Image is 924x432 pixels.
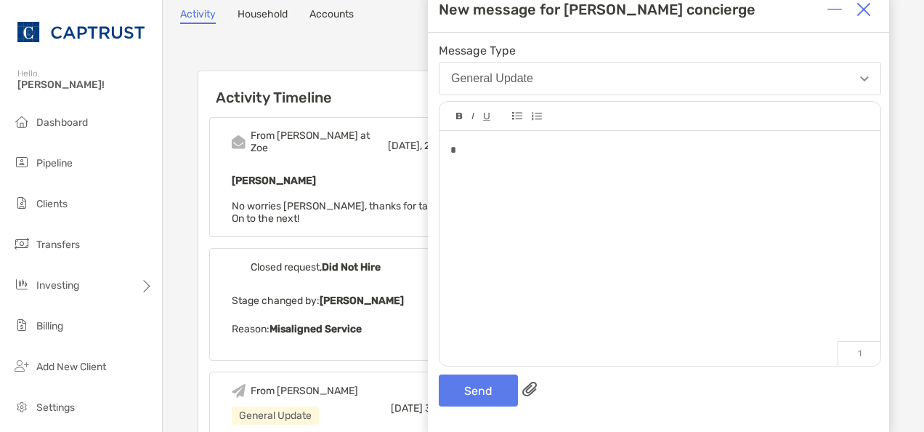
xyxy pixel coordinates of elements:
span: Message Type [439,44,881,57]
b: [PERSON_NAME] [232,175,316,187]
img: Editor control icon [531,112,542,121]
img: Expand or collapse [827,2,842,17]
span: Settings [36,401,75,414]
span: Transfers [36,239,80,251]
img: dashboard icon [13,113,31,130]
span: Add New Client [36,361,106,373]
img: add_new_client icon [13,357,31,375]
img: Event icon [232,260,246,274]
button: Send [439,375,518,407]
div: From [PERSON_NAME] at Zoe [251,129,388,154]
span: Pipeline [36,157,73,169]
img: transfers icon [13,235,31,252]
img: billing icon [13,316,31,334]
a: Household [238,8,288,24]
div: From [PERSON_NAME] [251,385,358,397]
img: Open dropdown arrow [860,76,869,81]
span: Dashboard [36,116,88,129]
span: [DATE] [391,402,423,415]
b: Did Not Hire [322,261,381,273]
div: General Update [232,407,319,425]
button: General Update [439,62,881,95]
a: Accounts [309,8,354,24]
img: Editor control icon [471,113,474,120]
span: [DATE], [388,140,422,152]
span: Clients [36,198,68,210]
span: Billing [36,320,63,332]
img: clients icon [13,194,31,212]
b: [PERSON_NAME] [320,295,404,307]
span: [PERSON_NAME]! [17,79,153,91]
img: Editor control icon [456,113,463,120]
p: Reason: [232,320,536,338]
a: Activity [180,8,216,24]
span: 2:48 PM ED [424,140,478,152]
b: Misaligned Service [269,323,362,335]
img: Event icon [232,384,246,398]
div: New message for [PERSON_NAME] concierge [439,1,755,18]
img: Close [856,2,871,17]
img: Editor control icon [483,113,490,121]
img: Event icon [232,135,246,149]
span: Investing [36,279,79,292]
img: settings icon [13,398,31,415]
span: No worries [PERSON_NAME], thanks for taking a shot at this one. On to the next! [232,200,532,225]
p: Stage changed by: [232,292,536,310]
img: Editor control icon [512,112,522,120]
span: 3:30 PM ED [425,402,478,415]
img: CAPTRUST Logo [17,6,145,58]
img: investing icon [13,276,31,293]
div: General Update [451,72,533,85]
p: 1 [838,341,880,366]
img: pipeline icon [13,153,31,171]
div: Closed request, [251,261,381,273]
img: paperclip attachments [522,382,537,396]
h6: Activity Timeline [198,71,570,106]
